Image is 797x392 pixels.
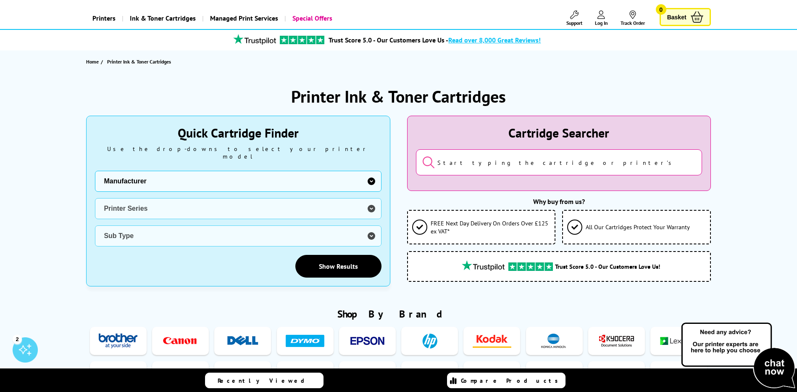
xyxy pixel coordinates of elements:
[286,333,324,349] img: Dymo
[348,333,387,349] img: Epson
[416,149,702,175] input: Start typing the cartridge or printer's name...
[329,36,541,44] a: Trust Score 5.0 - Our Customers Love Us -Read over 8,000 Great Reviews!
[461,377,563,384] span: Compare Products
[508,262,553,271] img: trustpilot rating
[535,333,573,349] img: Konica Minolta
[286,368,324,383] img: Pitney Bowes
[566,20,582,26] span: Support
[295,255,381,278] a: Show Results
[218,377,313,384] span: Recently Viewed
[448,36,541,44] span: Read over 8,000 Great Reviews!
[597,333,636,349] img: Kyocera
[130,8,196,29] span: Ink & Toner Cartridges
[447,373,566,388] a: Compare Products
[86,307,710,320] h2: Shop By Brand
[229,34,280,45] img: trustpilot rating
[621,11,645,26] a: Track Order
[660,333,698,349] img: Lexmark
[161,333,200,349] img: Canon
[107,58,171,65] span: Printer Ink & Toner Cartridges
[407,197,711,206] div: Why buy from us?
[348,368,387,383] img: Ricoh
[86,8,122,29] a: Printers
[458,260,508,271] img: trustpilot rating
[660,368,698,383] img: Xerox
[99,368,137,383] img: OKI
[555,262,660,270] span: Trust Score 5.0 - Our Customers Love Us!
[679,321,797,390] img: Open Live Chat window
[122,8,202,29] a: Ink & Toner Cartridges
[416,124,702,141] div: Cartridge Searcher
[284,8,339,29] a: Special Offers
[595,11,608,26] a: Log In
[473,368,511,383] img: Samsung
[13,334,22,344] div: 2
[99,333,137,349] img: Brother
[667,11,687,23] span: Basket
[586,223,690,231] span: All Our Cartridges Protect Your Warranty
[660,8,711,26] a: Basket 0
[86,57,101,66] a: Home
[95,124,381,141] div: Quick Cartridge Finder
[535,368,573,383] img: Sharp
[473,333,511,349] img: Kodak
[656,4,666,15] span: 0
[205,373,324,388] a: Recently Viewed
[202,8,284,29] a: Managed Print Services
[224,368,262,383] img: Pantum
[566,11,582,26] a: Support
[410,368,449,383] img: Sagem
[431,219,551,235] span: FREE Next Day Delivery On Orders Over £125 ex VAT*
[161,368,200,383] img: Panasonic
[410,333,449,349] img: HP
[595,20,608,26] span: Log In
[291,85,506,107] h1: Printer Ink & Toner Cartridges
[95,145,381,160] div: Use the drop-downs to select your printer model
[224,333,262,349] img: Dell
[280,36,324,44] img: trustpilot rating
[597,368,636,383] img: Tally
